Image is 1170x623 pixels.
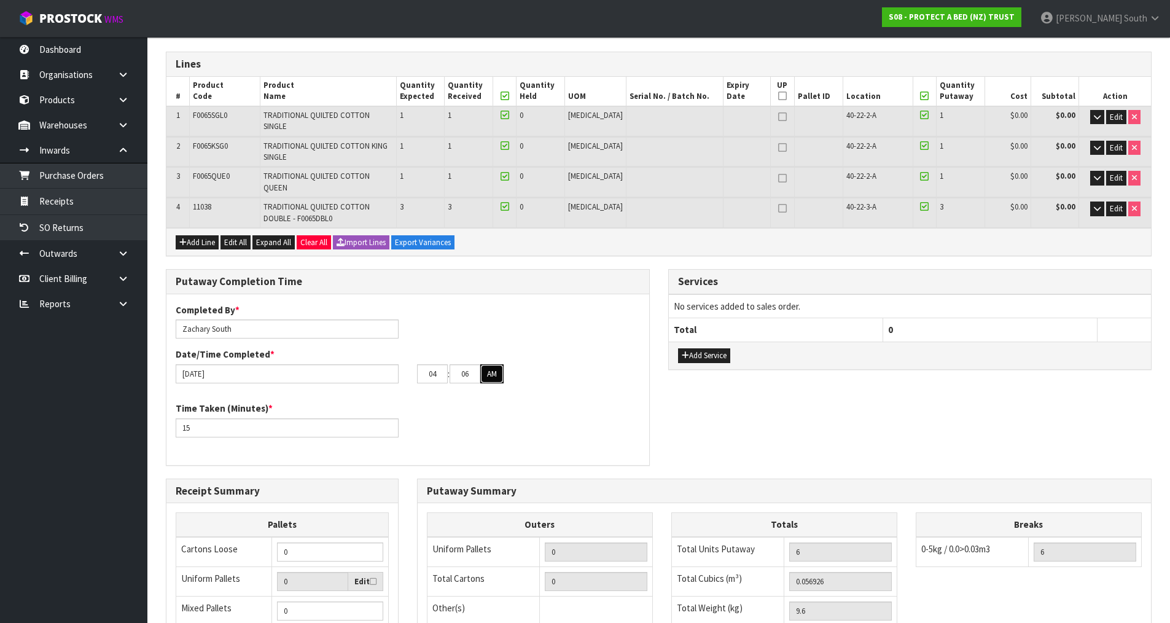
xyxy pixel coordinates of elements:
[260,77,396,106] th: Product Name
[916,513,1141,537] th: Breaks
[795,77,843,106] th: Pallet ID
[220,235,251,250] button: Edit All
[448,364,450,384] td: :
[400,202,404,212] span: 3
[568,141,623,151] span: [MEDICAL_DATA]
[723,77,770,106] th: Expiry Date
[1110,112,1123,122] span: Edit
[770,77,795,106] th: UP
[520,110,523,120] span: 0
[669,294,1152,318] td: No services added to sales order.
[1106,171,1126,186] button: Edit
[277,572,348,591] input: Uniform Pallets
[176,171,180,181] span: 3
[889,12,1015,22] strong: S08 - PROTECT A BED (NZ) TRUST
[39,10,102,26] span: ProStock
[176,485,389,497] h3: Receipt Summary
[400,110,404,120] span: 1
[1031,77,1078,106] th: Subtotal
[448,202,451,212] span: 3
[448,171,451,181] span: 1
[427,485,1142,497] h3: Putaway Summary
[985,77,1031,106] th: Cost
[450,364,480,383] input: MM
[882,7,1021,27] a: S08 - PROTECT A BED (NZ) TRUST
[520,171,523,181] span: 0
[166,77,190,106] th: #
[263,110,370,131] span: TRADITIONAL QUILTED COTTON SINGLE
[671,537,784,567] td: Total Units Putaway
[427,566,540,596] td: Total Cartons
[1106,110,1126,125] button: Edit
[545,572,647,591] input: OUTERS TOTAL = CTN
[678,348,730,363] button: Add Service
[176,348,275,361] label: Date/Time Completed
[671,513,897,537] th: Totals
[1010,110,1028,120] span: $0.00
[176,276,640,288] h3: Putaway Completion Time
[176,202,180,212] span: 4
[391,235,454,250] button: Export Variances
[626,77,723,106] th: Serial No. / Batch No.
[277,601,383,621] input: Manual
[252,235,295,250] button: Expand All
[520,141,523,151] span: 0
[176,537,272,567] td: Cartons Loose
[176,418,399,437] input: Time Taken
[396,77,445,106] th: Quantity Expected
[846,171,876,181] span: 40-22-2-A
[1110,203,1123,214] span: Edit
[888,324,893,335] span: 0
[517,77,565,106] th: Quantity Held
[565,77,626,106] th: UOM
[193,171,230,181] span: F0065QUE0
[176,141,180,151] span: 2
[417,364,448,383] input: HH
[277,543,383,562] input: Manual
[1110,143,1123,153] span: Edit
[333,235,389,250] button: Import Lines
[1010,171,1028,181] span: $0.00
[843,77,913,106] th: Location
[940,141,943,151] span: 1
[176,58,1142,70] h3: Lines
[1056,110,1075,120] strong: $0.00
[568,171,623,181] span: [MEDICAL_DATA]
[448,110,451,120] span: 1
[1056,202,1075,212] strong: $0.00
[176,402,273,415] label: Time Taken (Minutes)
[1124,12,1147,24] span: South
[669,318,883,342] th: Total
[568,110,623,120] span: [MEDICAL_DATA]
[256,237,291,248] span: Expand All
[193,110,227,120] span: F0065SGL0
[176,566,272,597] td: Uniform Pallets
[297,235,331,250] button: Clear All
[193,141,228,151] span: F0065KSG0
[18,10,34,26] img: cube-alt.png
[193,202,211,212] span: 11038
[1079,77,1151,106] th: Action
[846,110,876,120] span: 40-22-2-A
[921,543,990,555] span: 0-5kg / 0.0>0.03m3
[176,304,240,316] label: Completed By
[1106,141,1126,155] button: Edit
[940,202,943,212] span: 3
[263,202,370,223] span: TRADITIONAL QUILTED COTTON DOUBLE - F0065DBL0
[520,202,523,212] span: 0
[480,364,504,384] button: AM
[1056,12,1122,24] span: [PERSON_NAME]
[1106,202,1126,216] button: Edit
[445,77,493,106] th: Quantity Received
[176,364,399,383] input: Date/Time completed
[1110,173,1123,183] span: Edit
[1010,202,1028,212] span: $0.00
[1056,171,1075,181] strong: $0.00
[263,141,388,162] span: TRADITIONAL QUILTED COTTON KING SINGLE
[354,576,376,588] label: Edit
[400,171,404,181] span: 1
[1056,141,1075,151] strong: $0.00
[568,202,623,212] span: [MEDICAL_DATA]
[846,141,876,151] span: 40-22-2-A
[427,513,652,537] th: Outers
